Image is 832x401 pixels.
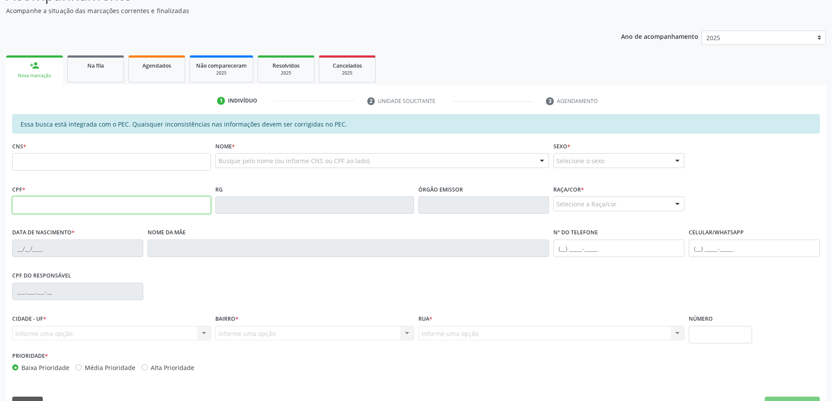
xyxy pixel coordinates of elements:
[12,283,143,300] input: ___.___.___-__
[215,183,223,196] label: RG
[689,240,820,257] input: (__) _____-_____
[12,140,26,153] label: CNS
[196,70,247,76] div: 2025
[217,97,225,105] div: 1
[12,226,75,240] label: Data de nascimento
[12,72,57,79] div: Nova marcação
[418,312,432,326] label: Rua
[228,97,257,105] div: Indivíduo
[85,363,135,372] label: Média Prioridade
[689,226,744,240] label: Celular/WhatsApp
[6,6,580,15] p: Acompanhe a situação das marcações correntes e finalizadas
[196,62,247,69] span: Não compareceram
[333,62,362,69] span: Cancelados
[553,183,584,196] label: Raça/cor
[12,114,820,134] div: Essa busca está integrada com o PEC. Quaisquer inconsistências nas informações devem ser corrigid...
[264,70,308,76] div: 2025
[553,140,570,153] label: Sexo
[689,312,713,326] label: Número
[12,240,143,257] input: __/__/____
[215,312,238,326] label: Bairro
[553,240,684,257] input: (__) _____-_____
[151,363,194,372] label: Alta Prioridade
[30,61,39,70] div: person_add
[418,183,463,196] label: Órgão emissor
[556,156,604,165] span: Selecione o sexo
[21,363,69,372] label: Baixa Prioridade
[148,226,186,240] label: Nome da mãe
[12,183,25,196] label: CPF
[325,70,369,76] div: 2025
[215,140,235,153] label: Nome
[87,62,104,69] span: Na fila
[553,226,598,240] label: Nº do Telefone
[12,350,48,363] label: Prioridade
[12,312,46,326] label: Cidade - UF
[273,62,300,69] span: Resolvidos
[621,31,698,41] p: Ano de acompanhamento
[142,62,171,69] span: Agendados
[218,156,369,165] span: Busque pelo nome (ou informe CNS ou CPF ao lado)
[12,269,71,283] label: CPF do responsável
[556,199,617,209] span: Selecione a Raça/cor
